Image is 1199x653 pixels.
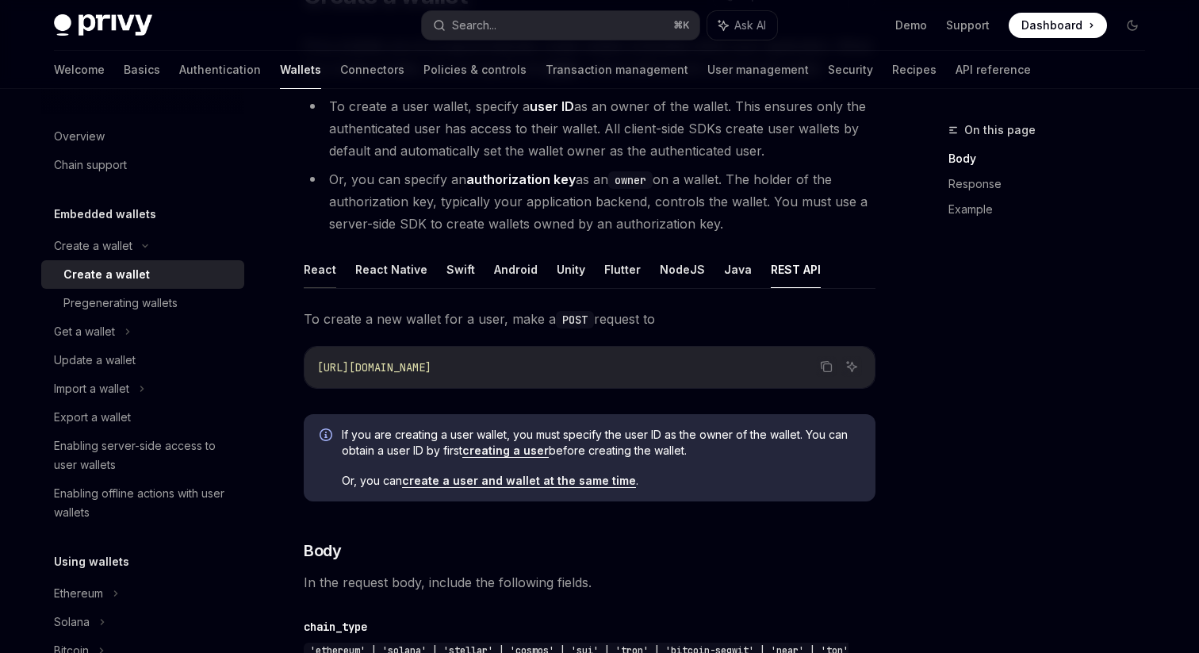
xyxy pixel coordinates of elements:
[54,484,235,522] div: Enabling offline actions with user wallets
[660,251,705,288] button: NodeJS
[964,121,1036,140] span: On this page
[402,474,636,488] a: create a user and wallet at the same time
[707,51,809,89] a: User management
[54,156,127,175] div: Chain support
[816,356,837,377] button: Copy the contents from the code block
[280,51,321,89] a: Wallets
[892,51,937,89] a: Recipes
[828,51,873,89] a: Security
[304,308,875,330] span: To create a new wallet for a user, make a request to
[41,403,244,432] a: Export a wallet
[948,197,1158,222] a: Example
[54,51,105,89] a: Welcome
[179,51,261,89] a: Authentication
[41,289,244,317] a: Pregenerating wallets
[546,51,688,89] a: Transaction management
[355,251,427,288] button: React Native
[41,260,244,289] a: Create a wallet
[340,51,404,89] a: Connectors
[41,122,244,151] a: Overview
[124,51,160,89] a: Basics
[608,171,653,189] code: owner
[304,168,875,235] li: Or, you can specify an as an on a wallet. The holder of the authorization key, typically your app...
[956,51,1031,89] a: API reference
[446,251,475,288] button: Swift
[841,356,862,377] button: Ask AI
[54,408,131,427] div: Export a wallet
[54,552,129,571] h5: Using wallets
[304,619,367,635] div: chain_type
[604,251,641,288] button: Flutter
[494,251,538,288] button: Android
[304,95,875,162] li: To create a user wallet, specify a as an owner of the wallet. This ensures only the authenticated...
[320,428,335,444] svg: Info
[63,265,150,284] div: Create a wallet
[54,236,132,255] div: Create a wallet
[41,479,244,527] a: Enabling offline actions with user wallets
[54,205,156,224] h5: Embedded wallets
[54,379,129,398] div: Import a wallet
[673,19,690,32] span: ⌘ K
[63,294,178,313] div: Pregenerating wallets
[54,613,90,632] div: Solana
[946,17,990,33] a: Support
[54,322,115,341] div: Get a wallet
[54,584,103,603] div: Ethereum
[422,11,699,40] button: Search...⌘K
[1021,17,1082,33] span: Dashboard
[54,127,105,146] div: Overview
[556,311,594,328] code: POST
[342,427,860,459] span: If you are creating a user wallet, you must specify the user ID as the owner of the wallet. You c...
[734,17,766,33] span: Ask AI
[948,146,1158,171] a: Body
[771,251,821,288] button: REST API
[304,540,341,562] span: Body
[54,14,152,36] img: dark logo
[530,98,574,114] strong: user ID
[452,16,496,35] div: Search...
[466,171,576,187] strong: authorization key
[707,11,777,40] button: Ask AI
[724,251,752,288] button: Java
[54,351,136,370] div: Update a wallet
[948,171,1158,197] a: Response
[54,436,235,474] div: Enabling server-side access to user wallets
[41,346,244,375] a: Update a wallet
[462,444,549,458] a: creating a user
[317,360,431,375] span: [URL][DOMAIN_NAME]
[304,251,336,288] button: React
[423,51,527,89] a: Policies & controls
[1120,13,1145,38] button: Toggle dark mode
[41,432,244,479] a: Enabling server-side access to user wallets
[304,571,875,593] span: In the request body, include the following fields.
[1009,13,1107,38] a: Dashboard
[342,473,860,489] span: Or, you can .
[557,251,585,288] button: Unity
[41,151,244,179] a: Chain support
[895,17,927,33] a: Demo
